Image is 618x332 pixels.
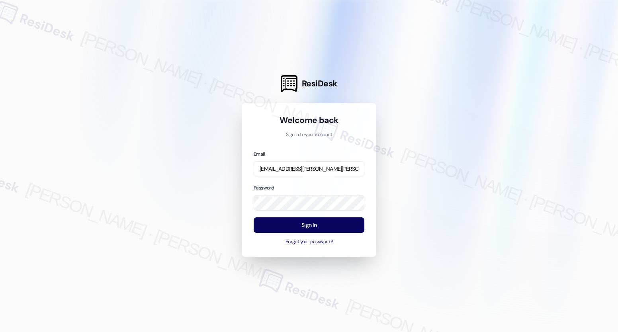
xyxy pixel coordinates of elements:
input: name@example.com [254,161,364,177]
label: Password [254,185,274,191]
span: ResiDesk [302,78,337,89]
button: Forgot your password? [254,238,364,246]
label: Email [254,151,265,157]
h1: Welcome back [254,115,364,126]
img: ResiDesk Logo [281,75,297,92]
p: Sign in to your account [254,131,364,139]
button: Sign In [254,217,364,233]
